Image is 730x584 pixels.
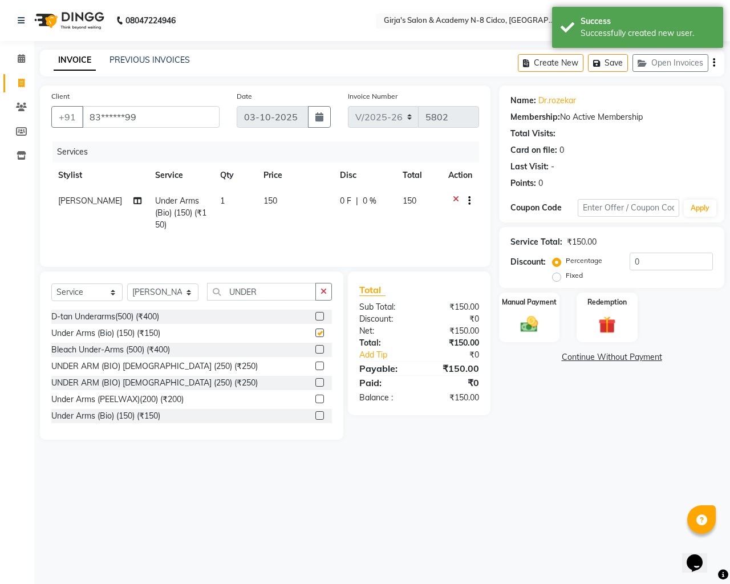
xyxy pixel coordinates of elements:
div: Card on file: [510,144,557,156]
input: Search or Scan [207,283,316,301]
div: Total Visits: [510,128,555,140]
div: ₹150.00 [567,236,597,248]
b: 08047224946 [125,5,176,36]
button: Open Invoices [632,54,708,72]
th: Action [441,163,479,188]
div: - [551,161,554,173]
label: Percentage [566,255,602,266]
div: Successfully created new user. [581,27,715,39]
div: ₹150.00 [419,362,488,375]
div: Discount: [510,256,546,268]
label: Manual Payment [502,297,557,307]
th: Disc [333,163,396,188]
div: Under Arms (Bio) (150) (₹150) [51,327,160,339]
div: Last Visit: [510,161,549,173]
a: PREVIOUS INVOICES [109,55,190,65]
div: Name: [510,95,536,107]
a: Dr.rozekar [538,95,576,107]
div: Services [52,141,488,163]
th: Service [148,163,213,188]
div: UNDER ARM (BIO) [DEMOGRAPHIC_DATA] (250) (₹250) [51,377,258,389]
div: Under Arms (PEELWAX)(200) (₹200) [51,394,184,405]
div: UNDER ARM (BIO) [DEMOGRAPHIC_DATA] (250) (₹250) [51,360,258,372]
iframe: chat widget [682,538,719,573]
span: 1 [220,196,225,206]
img: logo [29,5,107,36]
div: Paid: [351,376,419,390]
button: Apply [684,200,716,217]
div: Total: [351,337,419,349]
div: Points: [510,177,536,189]
div: Discount: [351,313,419,325]
span: 0 % [363,195,376,207]
input: Search by Name/Mobile/Email/Code [82,106,220,128]
div: Balance : [351,392,419,404]
span: 150 [403,196,416,206]
button: Create New [518,54,583,72]
div: ₹150.00 [419,301,488,313]
a: Add Tip [351,349,431,361]
div: Sub Total: [351,301,419,313]
span: | [356,195,358,207]
th: Qty [213,163,257,188]
th: Stylist [51,163,148,188]
span: 150 [263,196,277,206]
div: Payable: [351,362,419,375]
div: ₹0 [419,376,488,390]
button: +91 [51,106,83,128]
label: Client [51,91,70,102]
label: Date [237,91,252,102]
div: ₹0 [431,349,488,361]
label: Fixed [566,270,583,281]
span: [PERSON_NAME] [58,196,122,206]
span: 0 F [340,195,351,207]
img: _gift.svg [593,314,622,336]
th: Price [257,163,332,188]
label: Redemption [587,297,627,307]
label: Invoice Number [348,91,398,102]
div: Coupon Code [510,202,578,214]
div: ₹0 [419,313,488,325]
span: Total [359,284,386,296]
div: Under Arms (Bio) (150) (₹150) [51,410,160,422]
div: Net: [351,325,419,337]
button: Save [588,54,628,72]
a: INVOICE [54,50,96,71]
div: ₹150.00 [419,392,488,404]
div: Success [581,15,715,27]
div: D-tan Underarms(500) (₹400) [51,311,159,323]
div: Membership: [510,111,560,123]
div: 0 [538,177,543,189]
th: Total [396,163,442,188]
a: Continue Without Payment [501,351,722,363]
div: Service Total: [510,236,562,248]
div: 0 [559,144,564,156]
div: ₹150.00 [419,337,488,349]
img: _cash.svg [515,314,544,334]
input: Enter Offer / Coupon Code [578,199,679,217]
div: No Active Membership [510,111,713,123]
span: Under Arms (Bio) (150) (₹150) [155,196,206,230]
div: Bleach Under-Arms (500) (₹400) [51,344,170,356]
div: ₹150.00 [419,325,488,337]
